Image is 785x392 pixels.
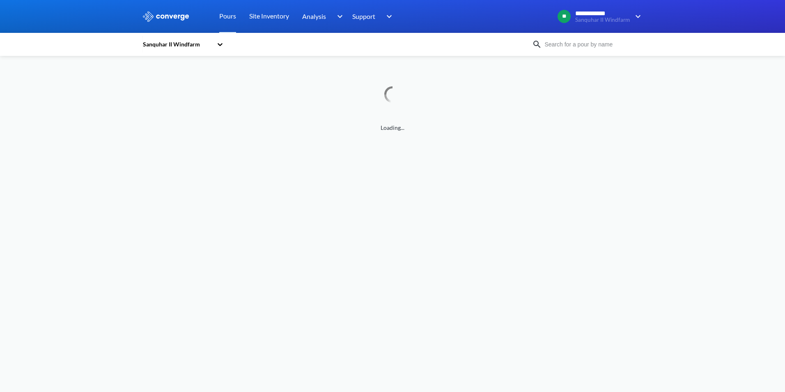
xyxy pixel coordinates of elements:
[575,17,630,23] span: Sanquhar II Windfarm
[630,12,643,21] img: downArrow.svg
[532,39,542,49] img: icon-search.svg
[381,12,394,21] img: downArrow.svg
[352,11,375,21] span: Support
[142,40,213,49] div: Sanquhar II Windfarm
[332,12,345,21] img: downArrow.svg
[542,40,641,49] input: Search for a pour by name
[142,11,190,22] img: logo_ewhite.svg
[142,123,643,132] span: Loading...
[302,11,326,21] span: Analysis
